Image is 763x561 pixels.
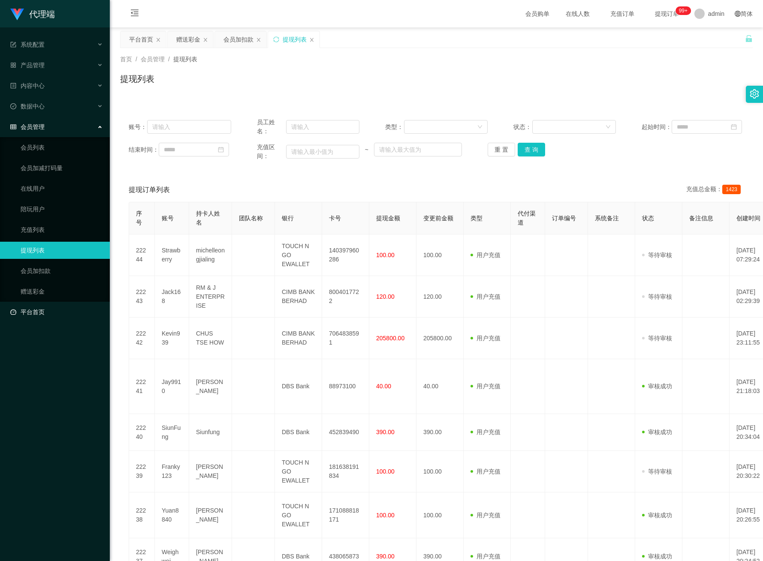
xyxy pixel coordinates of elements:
[470,383,501,390] span: 用户充值
[735,11,741,17] i: 图标: global
[168,56,170,63] span: /
[275,359,322,414] td: DBS Bank
[21,201,103,218] a: 陪玩用户
[275,276,322,318] td: CIMB BANK BERHAD
[651,11,683,17] span: 提现订单
[642,383,672,390] span: 审核成功
[722,185,741,194] span: 1423
[376,252,395,258] span: 100.00
[376,553,395,560] span: 390.00
[376,293,395,300] span: 120.00
[423,215,453,222] span: 变更前金额
[189,451,232,492] td: [PERSON_NAME]
[10,123,45,130] span: 会员管理
[10,62,16,68] i: 图标: appstore-o
[21,221,103,238] a: 充值列表
[689,215,713,222] span: 备注信息
[606,124,611,130] i: 图标: down
[155,318,189,359] td: Kevin939
[322,276,369,318] td: 8004017722
[518,143,545,156] button: 查 询
[470,429,501,435] span: 用户充值
[283,31,307,48] div: 提现列表
[329,215,341,222] span: 卡号
[218,147,224,153] i: 图标: calendar
[273,36,279,42] i: 图标: sync
[156,37,161,42] i: 图标: close
[21,262,103,279] a: 会员加扣款
[147,120,231,134] input: 请输入
[29,0,55,28] h1: 代理端
[322,451,369,492] td: 181638191834
[286,120,359,134] input: 请输入
[275,414,322,451] td: DBS Bank
[286,145,359,159] input: 请输入最小值为
[21,242,103,259] a: 提现列表
[189,359,232,414] td: [PERSON_NAME]
[257,118,286,136] span: 员工姓名：
[470,512,501,519] span: 用户充值
[416,492,464,538] td: 100.00
[136,56,137,63] span: /
[376,215,400,222] span: 提现金额
[642,512,672,519] span: 审核成功
[21,139,103,156] a: 会员列表
[21,159,103,177] a: 会员加减打码量
[10,82,45,89] span: 内容中心
[10,41,45,48] span: 系统配置
[155,492,189,538] td: Yuan8840
[155,414,189,451] td: SiunFung
[552,215,576,222] span: 订单编号
[322,318,369,359] td: 7064838591
[416,234,464,276] td: 100.00
[470,252,501,258] span: 用户充值
[416,318,464,359] td: 205800.00
[10,9,24,21] img: logo.9652507e.png
[10,42,16,48] i: 图标: form
[376,383,391,390] span: 40.00
[416,451,464,492] td: 100.00
[141,56,165,63] span: 会员管理
[189,492,232,538] td: [PERSON_NAME]
[129,123,147,132] span: 账号：
[196,210,220,226] span: 持卡人姓名
[470,215,483,222] span: 类型
[223,31,253,48] div: 会员加扣款
[470,553,501,560] span: 用户充值
[189,414,232,451] td: Siunfung
[120,0,149,28] i: 图标: menu-fold
[176,31,200,48] div: 赠送彩金
[129,492,155,538] td: 22238
[155,359,189,414] td: Jay9910
[129,31,153,48] div: 平台首页
[322,359,369,414] td: 88973100
[129,318,155,359] td: 22242
[731,124,737,130] i: 图标: calendar
[129,234,155,276] td: 22244
[275,318,322,359] td: CIMB BANK BERHAD
[642,252,672,258] span: 等待审核
[136,210,142,226] span: 序号
[561,11,594,17] span: 在线人数
[416,414,464,451] td: 390.00
[10,62,45,69] span: 产品管理
[10,124,16,130] i: 图标: table
[642,429,672,435] span: 审核成功
[10,10,55,17] a: 代理端
[376,429,395,435] span: 390.00
[477,124,483,130] i: 图标: down
[376,468,395,475] span: 100.00
[385,123,404,132] span: 类型：
[256,37,261,42] i: 图标: close
[189,234,232,276] td: michelleongjialing
[416,359,464,414] td: 40.00
[376,335,404,342] span: 205800.00
[120,72,154,85] h1: 提现列表
[129,276,155,318] td: 22243
[736,215,760,222] span: 创建时间
[322,492,369,538] td: 171088818171
[120,56,132,63] span: 首页
[642,335,672,342] span: 等待审核
[595,215,619,222] span: 系统备注
[470,335,501,342] span: 用户充值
